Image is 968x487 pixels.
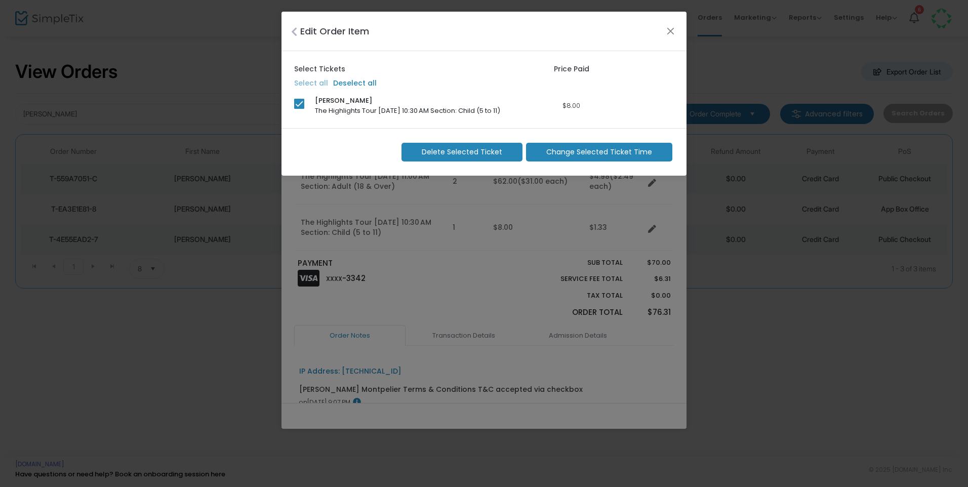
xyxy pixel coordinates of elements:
span: The Highlights Tour [DATE] 10:30 AM Section: Child (5 to 11) [315,106,500,115]
span: Change Selected Ticket Time [546,147,652,157]
label: Deselect all [333,78,377,89]
label: Select all [294,78,328,89]
button: Close [664,24,677,37]
i: Close [291,27,297,37]
h4: Edit Order Item [300,24,369,38]
label: Select Tickets [294,64,345,74]
div: $8.00 [541,101,602,111]
label: Price Paid [554,64,589,74]
span: Delete Selected Ticket [422,147,502,157]
span: [PERSON_NAME] [315,96,372,106]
